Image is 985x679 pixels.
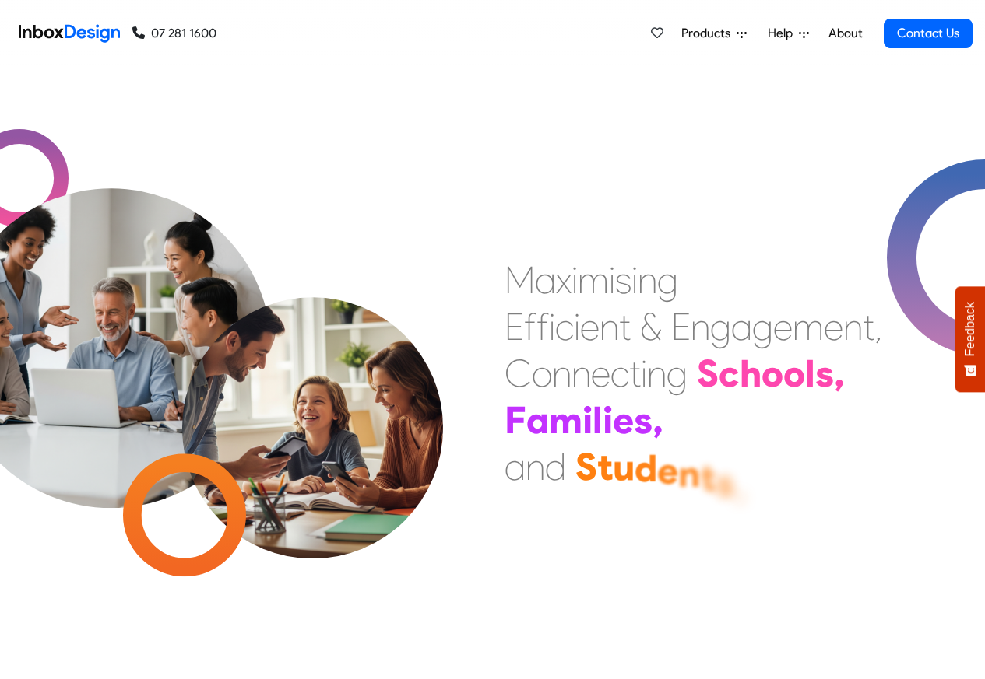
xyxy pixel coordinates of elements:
div: i [582,397,593,443]
div: , [834,350,845,397]
div: x [556,257,572,303]
a: 07 281 1600 [132,24,216,43]
div: n [638,257,657,303]
div: e [613,397,634,443]
div: c [610,350,629,397]
div: i [574,303,580,350]
div: h [740,350,762,397]
div: i [609,257,615,303]
a: Help [762,18,815,49]
div: l [805,350,815,397]
div: f [536,303,549,350]
div: , [874,303,882,350]
div: t [597,443,613,490]
a: Products [675,18,753,49]
span: Products [681,24,737,43]
div: n [600,303,619,350]
div: i [603,397,613,443]
div: & [640,303,662,350]
div: E [671,303,691,350]
div: s [815,350,834,397]
div: e [824,303,843,350]
div: a [526,397,549,443]
img: parents_with_child.png [150,233,476,558]
div: n [647,350,667,397]
div: s [716,459,734,506]
div: n [526,443,545,490]
div: d [545,443,566,490]
div: M [505,257,535,303]
div: i [572,257,578,303]
div: , [653,397,663,443]
div: a [535,257,556,303]
div: o [783,350,805,397]
div: d [635,445,657,492]
div: F [505,397,526,443]
div: l [593,397,603,443]
div: f [524,303,536,350]
div: u [613,443,635,490]
span: Feedback [963,302,977,356]
div: n [691,303,710,350]
div: i [641,350,647,397]
button: Feedback - Show survey [955,286,985,392]
div: t [629,350,641,397]
a: Contact Us [884,19,973,48]
div: n [843,303,863,350]
div: n [552,350,572,397]
div: a [505,443,526,490]
div: t [863,303,874,350]
div: g [710,303,731,350]
div: o [532,350,552,397]
div: a [731,303,752,350]
div: m [549,397,582,443]
div: s [615,257,631,303]
div: s [634,397,653,443]
div: S [697,350,719,397]
div: e [657,447,678,494]
div: e [773,303,793,350]
a: About [824,18,867,49]
div: n [572,350,591,397]
div: e [580,303,600,350]
div: S [575,443,597,490]
div: o [762,350,783,397]
div: E [505,303,524,350]
div: c [719,350,740,397]
div: g [752,303,773,350]
div: t [700,454,716,501]
div: e [591,350,610,397]
div: C [505,350,532,397]
div: c [555,303,574,350]
div: i [549,303,555,350]
div: i [631,257,638,303]
div: g [667,350,688,397]
div: t [619,303,631,350]
div: m [578,257,609,303]
span: Help [768,24,799,43]
div: . [734,465,745,512]
div: n [678,450,700,497]
div: m [793,303,824,350]
div: g [657,257,678,303]
div: Maximising Efficient & Engagement, Connecting Schools, Families, and Students. [505,257,882,490]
